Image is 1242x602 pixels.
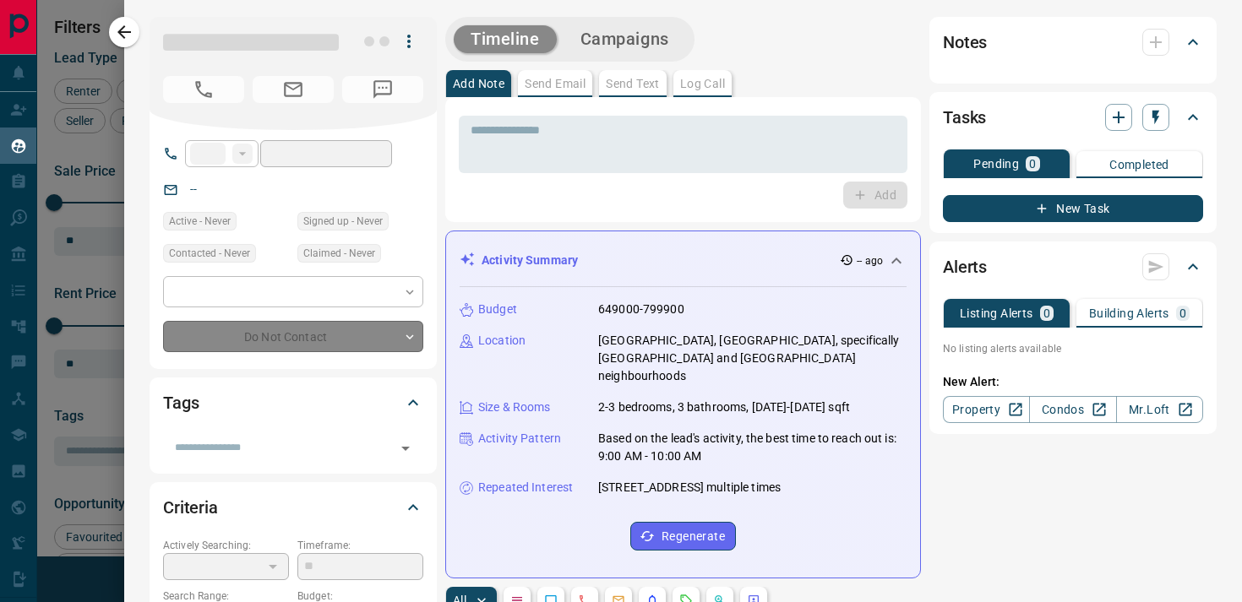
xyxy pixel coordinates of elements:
[943,253,987,280] h2: Alerts
[1116,396,1203,423] a: Mr.Loft
[482,252,578,269] p: Activity Summary
[163,389,199,416] h2: Tags
[943,247,1203,287] div: Alerts
[163,76,244,103] span: No Number
[943,396,1030,423] a: Property
[943,195,1203,222] button: New Task
[1109,159,1169,171] p: Completed
[1043,307,1050,319] p: 0
[478,479,573,496] p: Repeated Interest
[943,341,1203,356] p: No listing alerts available
[564,25,686,53] button: Campaigns
[342,76,423,103] span: No Number
[598,479,781,496] p: [STREET_ADDRESS] multiple times
[303,213,383,230] span: Signed up - Never
[1089,307,1169,319] p: Building Alerts
[478,399,551,416] p: Size & Rooms
[598,301,684,318] p: 649000-799900
[973,158,1019,170] p: Pending
[163,321,423,352] div: Do Not Contact
[1029,396,1116,423] a: Condos
[190,182,197,196] a: --
[943,22,1203,62] div: Notes
[943,104,986,131] h2: Tasks
[960,307,1033,319] p: Listing Alerts
[163,494,218,521] h2: Criteria
[943,97,1203,138] div: Tasks
[169,245,250,262] span: Contacted - Never
[943,373,1203,391] p: New Alert:
[598,332,907,385] p: [GEOGRAPHIC_DATA], [GEOGRAPHIC_DATA], specifically [GEOGRAPHIC_DATA] and [GEOGRAPHIC_DATA] neighb...
[630,522,736,550] button: Regenerate
[1179,307,1186,319] p: 0
[169,213,231,230] span: Active - Never
[460,245,907,276] div: Activity Summary-- ago
[297,538,423,553] p: Timeframe:
[598,399,850,416] p: 2-3 bedrooms, 3 bathrooms, [DATE]-[DATE] sqft
[163,538,289,553] p: Actively Searching:
[598,430,907,465] p: Based on the lead's activity, the best time to reach out is: 9:00 AM - 10:00 AM
[478,430,561,447] p: Activity Pattern
[478,332,526,350] p: Location
[1029,158,1036,170] p: 0
[303,245,375,262] span: Claimed - Never
[453,78,504,89] p: Add Note
[454,25,557,53] button: Timeline
[163,382,423,423] div: Tags
[163,487,423,528] div: Criteria
[253,76,334,103] span: No Email
[394,437,417,460] button: Open
[943,29,987,56] h2: Notes
[857,253,883,268] p: -- ago
[478,301,517,318] p: Budget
